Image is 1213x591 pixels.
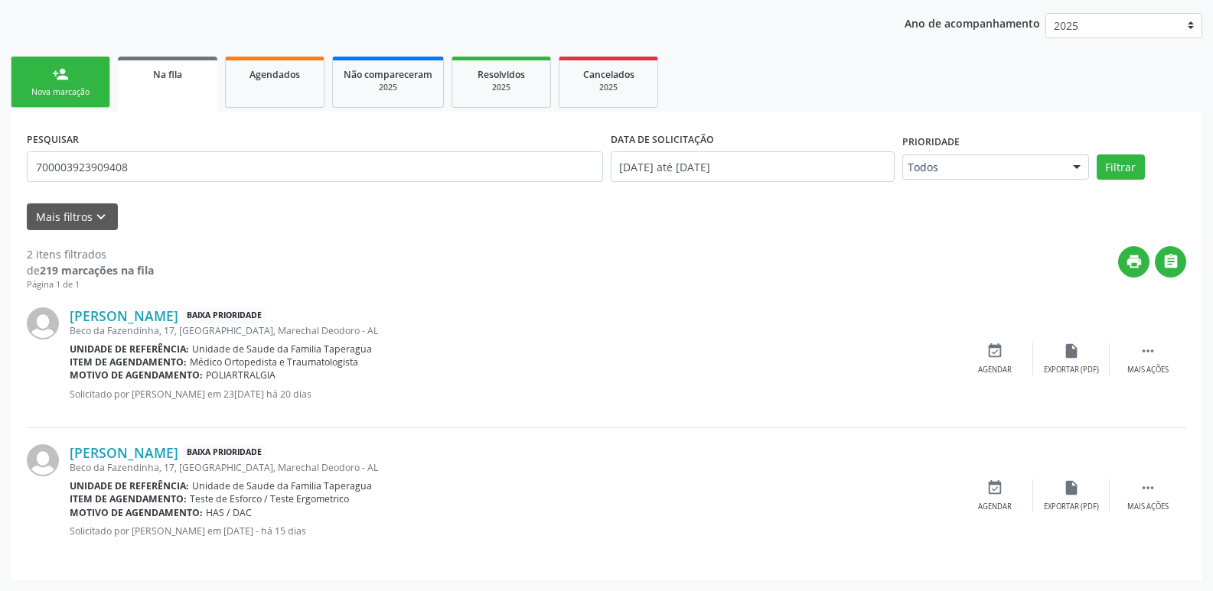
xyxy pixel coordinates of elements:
b: Unidade de referência: [70,343,189,356]
div: Mais ações [1127,365,1169,375]
span: Todos [908,160,1058,175]
label: PESQUISAR [27,128,79,151]
span: Baixa Prioridade [184,445,265,461]
button: Mais filtroskeyboard_arrow_down [27,203,118,230]
span: Unidade de Saude da Familia Taperagua [192,343,372,356]
b: Unidade de referência: [70,479,189,492]
b: Motivo de agendamento: [70,506,203,519]
button:  [1155,246,1186,278]
div: Mais ações [1127,502,1169,512]
b: Item de agendamento: [70,492,187,505]
i:  [1140,343,1156,359]
div: Nova marcação [22,86,99,98]
span: Cancelados [583,68,634,81]
span: POLIARTRALGIA [206,369,276,382]
div: Página 1 de 1 [27,278,154,291]
a: [PERSON_NAME] [70,444,178,461]
i: keyboard_arrow_down [93,209,109,226]
i: insert_drive_file [1063,343,1080,359]
label: Prioridade [902,131,960,154]
img: img [27,444,59,476]
div: person_add [52,66,69,83]
a: [PERSON_NAME] [70,307,178,324]
div: 2025 [570,82,647,93]
div: Beco da Fazendinha, 17, [GEOGRAPHIC_DATA], Marechal Deodoro - AL [70,461,957,474]
i: print [1126,253,1143,270]
p: Solicitado por [PERSON_NAME] em 23[DATE] há 20 dias [70,388,957,401]
span: Baixa Prioridade [184,307,265,323]
button: print [1118,246,1149,278]
input: Selecione um intervalo [611,151,895,182]
span: HAS / DAC [206,506,252,519]
span: Unidade de Saude da Familia Taperagua [192,479,372,492]
i: event_available [986,479,1003,496]
div: Exportar (PDF) [1044,365,1099,375]
span: Agendados [249,68,300,81]
span: Resolvidos [478,68,525,81]
input: Nome, CNS [27,151,603,182]
span: Não compareceram [344,68,432,81]
i: insert_drive_file [1063,479,1080,496]
p: Solicitado por [PERSON_NAME] em [DATE] - há 15 dias [70,524,957,537]
div: Agendar [978,365,1012,375]
strong: 219 marcações na fila [40,263,154,278]
i:  [1162,253,1179,270]
div: 2025 [463,82,540,93]
div: de [27,262,154,278]
i:  [1140,479,1156,496]
div: Exportar (PDF) [1044,502,1099,512]
b: Motivo de agendamento: [70,369,203,382]
span: Na fila [153,68,182,81]
img: img [27,307,59,339]
i: event_available [986,343,1003,359]
span: Médico Ortopedista e Traumatologista [190,356,358,369]
div: 2 itens filtrados [27,246,154,262]
p: Ano de acompanhamento [905,13,1040,32]
div: 2025 [344,82,432,93]
div: Beco da Fazendinha, 17, [GEOGRAPHIC_DATA], Marechal Deodoro - AL [70,324,957,337]
label: DATA DE SOLICITAÇÃO [611,128,714,151]
span: Teste de Esforco / Teste Ergometrico [190,492,349,505]
div: Agendar [978,502,1012,512]
b: Item de agendamento: [70,356,187,369]
button: Filtrar [1097,154,1145,180]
